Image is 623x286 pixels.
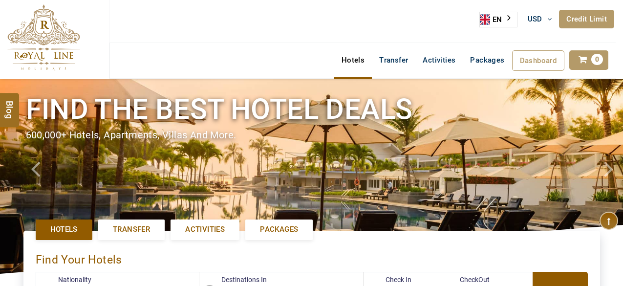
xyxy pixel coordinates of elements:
[569,50,608,70] a: 0
[36,275,91,285] label: Nationality
[372,50,415,70] a: Transfer
[171,220,239,240] a: Activities
[7,4,80,70] img: The Royal Line Holidays
[479,12,517,27] div: Language
[50,224,78,235] span: Hotels
[26,91,598,128] h1: Find the best hotel deals
[98,220,165,240] a: Transfer
[364,275,411,285] label: Check In
[245,220,313,240] a: Packages
[199,275,267,285] label: Destinations In
[479,12,517,27] aside: Language selected: English
[445,275,490,285] label: CheckOut
[480,12,517,27] a: EN
[26,128,598,142] div: 600,000+ hotels, apartments, villas and more.
[559,10,614,28] a: Credit Limit
[113,224,150,235] span: Transfer
[36,243,588,272] div: Find Your Hotels
[520,56,557,65] span: Dashboard
[36,220,92,240] a: Hotels
[185,224,225,235] span: Activities
[528,15,542,23] span: USD
[334,50,372,70] a: Hotels
[415,50,463,70] a: Activities
[463,50,512,70] a: Packages
[591,54,603,65] span: 0
[260,224,298,235] span: Packages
